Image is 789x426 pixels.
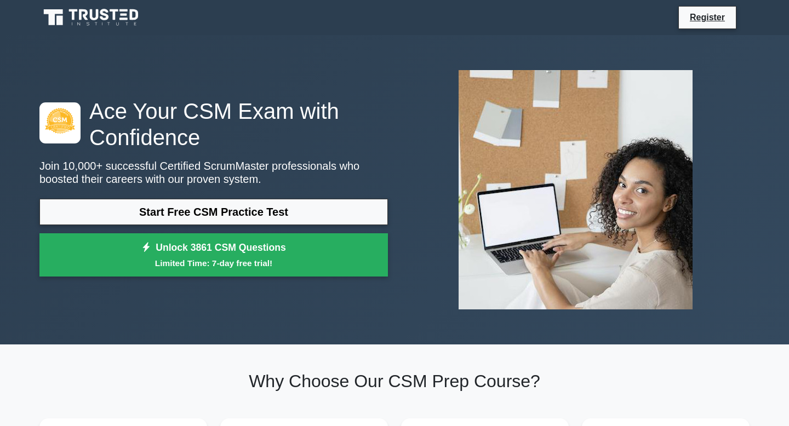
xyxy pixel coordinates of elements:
[683,10,731,24] a: Register
[53,257,374,269] small: Limited Time: 7-day free trial!
[39,233,388,277] a: Unlock 3861 CSM QuestionsLimited Time: 7-day free trial!
[39,371,750,392] h2: Why Choose Our CSM Prep Course?
[39,199,388,225] a: Start Free CSM Practice Test
[39,159,388,186] p: Join 10,000+ successful Certified ScrumMaster professionals who boosted their careers with our pr...
[39,98,388,151] h1: Ace Your CSM Exam with Confidence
